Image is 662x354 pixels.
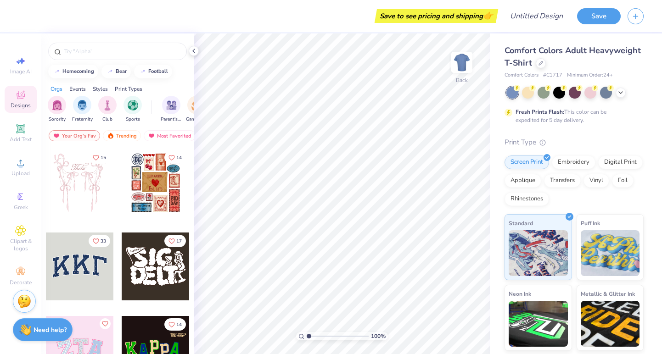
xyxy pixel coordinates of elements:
[134,65,172,78] button: football
[48,96,66,123] button: filter button
[11,102,31,109] span: Designs
[581,301,640,347] img: Metallic & Glitter Ink
[166,100,177,111] img: Parent's Weekend Image
[581,218,600,228] span: Puff Ink
[505,192,549,206] div: Rhinestones
[377,9,496,23] div: Save to see pricing and shipping
[598,155,643,169] div: Digital Print
[72,96,93,123] div: filter for Fraternity
[164,318,186,331] button: Like
[612,174,634,188] div: Foil
[161,96,182,123] div: filter for Parent's Weekend
[186,116,207,123] span: Game Day
[100,318,111,329] button: Like
[10,68,32,75] span: Image AI
[453,53,471,72] img: Back
[49,116,66,123] span: Sorority
[93,85,108,93] div: Styles
[483,10,493,21] span: 👉
[14,204,28,211] span: Greek
[103,130,141,141] div: Trending
[161,96,182,123] button: filter button
[505,174,541,188] div: Applique
[10,279,32,286] span: Decorate
[126,116,140,123] span: Sports
[191,100,202,111] img: Game Day Image
[63,47,181,56] input: Try "Alpha"
[52,100,62,111] img: Sorority Image
[128,100,138,111] img: Sports Image
[77,100,87,111] img: Fraternity Image
[509,301,568,347] img: Neon Ink
[516,108,628,124] div: This color can be expedited for 5 day delivery.
[101,155,106,160] span: 15
[107,133,114,139] img: trending.gif
[505,72,539,79] span: Comfort Colors
[53,69,61,74] img: trend_line.gif
[5,238,37,252] span: Clipart & logos
[49,130,100,141] div: Your Org's Fav
[53,133,60,139] img: most_fav.gif
[516,108,564,116] strong: Fresh Prints Flash:
[48,96,66,123] div: filter for Sorority
[581,230,640,276] img: Puff Ink
[176,239,182,243] span: 17
[544,174,581,188] div: Transfers
[50,85,62,93] div: Orgs
[505,45,641,68] span: Comfort Colors Adult Heavyweight T-Shirt
[186,96,207,123] button: filter button
[509,230,568,276] img: Standard
[144,130,196,141] div: Most Favorited
[371,332,386,340] span: 100 %
[583,174,609,188] div: Vinyl
[456,76,468,84] div: Back
[11,170,30,177] span: Upload
[176,322,182,327] span: 14
[164,151,186,164] button: Like
[123,96,142,123] button: filter button
[101,239,106,243] span: 33
[98,96,117,123] button: filter button
[34,326,67,334] strong: Need help?
[552,155,595,169] div: Embroidery
[509,218,533,228] span: Standard
[69,85,86,93] div: Events
[116,69,127,74] div: bear
[503,7,570,25] input: Untitled Design
[107,69,114,74] img: trend_line.gif
[89,235,110,247] button: Like
[505,155,549,169] div: Screen Print
[89,151,110,164] button: Like
[72,116,93,123] span: Fraternity
[123,96,142,123] div: filter for Sports
[567,72,613,79] span: Minimum Order: 24 +
[72,96,93,123] button: filter button
[98,96,117,123] div: filter for Club
[48,65,98,78] button: homecoming
[509,289,531,299] span: Neon Ink
[139,69,146,74] img: trend_line.gif
[148,69,168,74] div: football
[505,137,644,148] div: Print Type
[62,69,94,74] div: homecoming
[176,155,182,160] span: 14
[161,116,182,123] span: Parent's Weekend
[148,133,155,139] img: most_fav.gif
[102,116,112,123] span: Club
[102,100,112,111] img: Club Image
[101,65,131,78] button: bear
[543,72,562,79] span: # C1717
[164,235,186,247] button: Like
[577,8,621,24] button: Save
[581,289,635,299] span: Metallic & Glitter Ink
[115,85,142,93] div: Print Types
[186,96,207,123] div: filter for Game Day
[10,136,32,143] span: Add Text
